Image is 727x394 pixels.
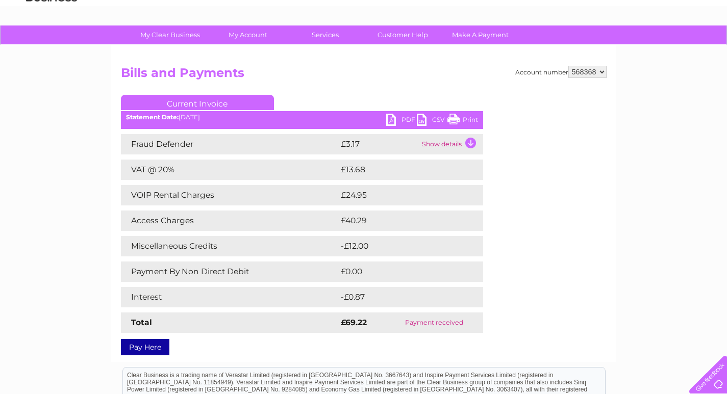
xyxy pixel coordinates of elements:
[573,43,595,51] a: Energy
[131,318,152,327] strong: Total
[515,66,607,78] div: Account number
[126,113,179,121] b: Statement Date:
[438,25,522,44] a: Make A Payment
[535,5,605,18] a: 0333 014 3131
[694,43,718,51] a: Log out
[121,287,338,307] td: Interest
[283,25,367,44] a: Services
[121,160,338,180] td: VAT @ 20%
[419,134,483,154] td: Show details
[128,25,212,44] a: My Clear Business
[121,134,338,154] td: Fraud Defender
[386,114,417,128] a: PDF
[206,25,290,44] a: My Account
[26,27,78,58] img: logo.png
[338,211,463,231] td: £40.29
[121,261,338,282] td: Payment By Non Direct Debit
[121,211,338,231] td: Access Charges
[338,185,463,205] td: £24.95
[338,287,462,307] td: -£0.87
[121,114,483,121] div: [DATE]
[338,261,460,282] td: £0.00
[123,6,605,49] div: Clear Business is a trading name of Verastar Limited (registered in [GEOGRAPHIC_DATA] No. 3667643...
[601,43,632,51] a: Telecoms
[361,25,445,44] a: Customer Help
[338,160,462,180] td: £13.68
[338,236,464,256] td: -£12.00
[121,185,338,205] td: VOIP Rental Charges
[121,339,169,355] a: Pay Here
[386,312,483,333] td: Payment received
[121,66,607,85] h2: Bills and Payments
[417,114,447,128] a: CSV
[547,43,567,51] a: Water
[121,236,338,256] td: Miscellaneous Credits
[341,318,367,327] strong: £69.22
[447,114,478,128] a: Print
[638,43,653,51] a: Blog
[338,134,419,154] td: £3.17
[659,43,684,51] a: Contact
[121,95,274,110] a: Current Invoice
